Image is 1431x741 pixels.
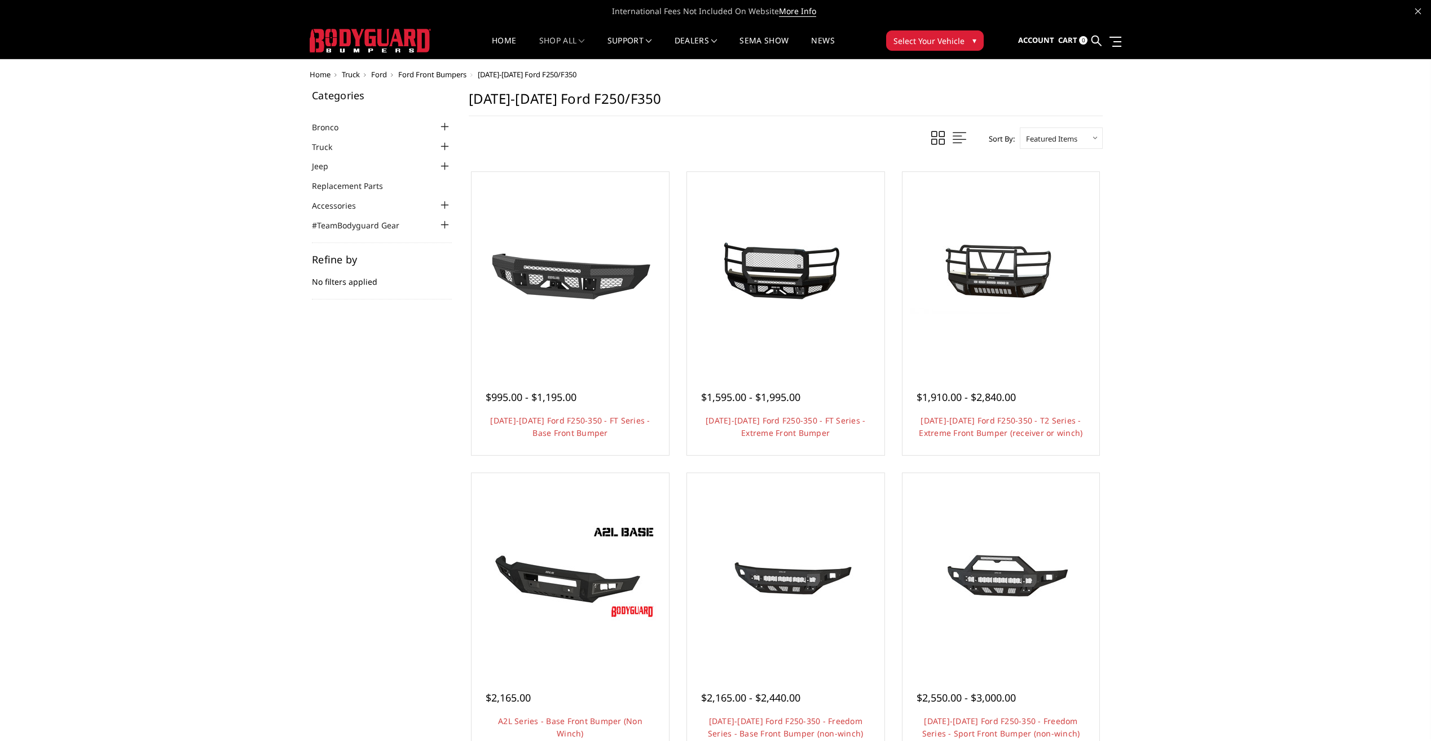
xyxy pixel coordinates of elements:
span: $2,550.00 - $3,000.00 [917,691,1016,704]
span: [DATE]-[DATE] Ford F250/F350 [478,69,576,80]
a: Jeep [312,160,342,172]
a: [DATE]-[DATE] Ford F250-350 - T2 Series - Extreme Front Bumper (receiver or winch) [919,415,1082,438]
a: 2017-2022 Ford F250-350 - FT Series - Base Front Bumper [474,175,666,367]
button: Select Your Vehicle [886,30,984,51]
a: Truck [312,141,346,153]
a: Account [1018,25,1054,56]
a: Ford Front Bumpers [398,69,466,80]
a: Bronco [312,121,353,133]
a: #TeamBodyguard Gear [312,219,413,231]
span: Cart [1058,35,1077,45]
img: 2017-2022 Ford F250-350 - FT Series - Base Front Bumper [480,220,661,321]
a: [DATE]-[DATE] Ford F250-350 - FT Series - Extreme Front Bumper [706,415,865,438]
h1: [DATE]-[DATE] Ford F250/F350 [469,90,1103,116]
span: $2,165.00 [486,691,531,704]
a: A2L Series - Base Front Bumper (Non Winch) A2L Series - Base Front Bumper (Non Winch) [474,476,666,668]
a: [DATE]-[DATE] Ford F250-350 - Freedom Series - Sport Front Bumper (non-winch) [922,716,1080,739]
h5: Refine by [312,254,452,264]
a: SEMA Show [739,37,789,59]
a: Cart 0 [1058,25,1087,56]
a: Accessories [312,200,370,211]
div: No filters applied [312,254,452,299]
a: Replacement Parts [312,180,397,192]
a: Home [492,37,516,59]
a: Dealers [675,37,717,59]
a: [DATE]-[DATE] Ford F250-350 - FT Series - Base Front Bumper [490,415,650,438]
a: News [811,37,834,59]
a: More Info [779,6,816,17]
label: Sort By: [983,130,1015,147]
a: Home [310,69,331,80]
span: Account [1018,35,1054,45]
a: A2L Series - Base Front Bumper (Non Winch) [498,716,642,739]
span: Select Your Vehicle [893,35,965,47]
a: Support [607,37,652,59]
span: 0 [1079,36,1087,45]
img: BODYGUARD BUMPERS [310,29,431,52]
a: Ford [371,69,387,80]
a: 2017-2022 Ford F250-350 - T2 Series - Extreme Front Bumper (receiver or winch) 2017-2022 Ford F25... [905,175,1097,367]
span: $1,595.00 - $1,995.00 [701,390,800,404]
a: [DATE]-[DATE] Ford F250-350 - Freedom Series - Base Front Bumper (non-winch) [708,716,864,739]
a: shop all [539,37,585,59]
span: $995.00 - $1,195.00 [486,390,576,404]
a: Truck [342,69,360,80]
span: $1,910.00 - $2,840.00 [917,390,1016,404]
a: 2017-2022 Ford F250-350 - FT Series - Extreme Front Bumper 2017-2022 Ford F250-350 - FT Series - ... [690,175,882,367]
a: 2017-2022 Ford F250-350 - Freedom Series - Sport Front Bumper (non-winch) 2017-2022 Ford F250-350... [905,476,1097,668]
h5: Categories [312,90,452,100]
span: ▾ [972,34,976,46]
span: $2,165.00 - $2,440.00 [701,691,800,704]
a: 2017-2022 Ford F250-350 - Freedom Series - Base Front Bumper (non-winch) 2017-2022 Ford F250-350 ... [690,476,882,668]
